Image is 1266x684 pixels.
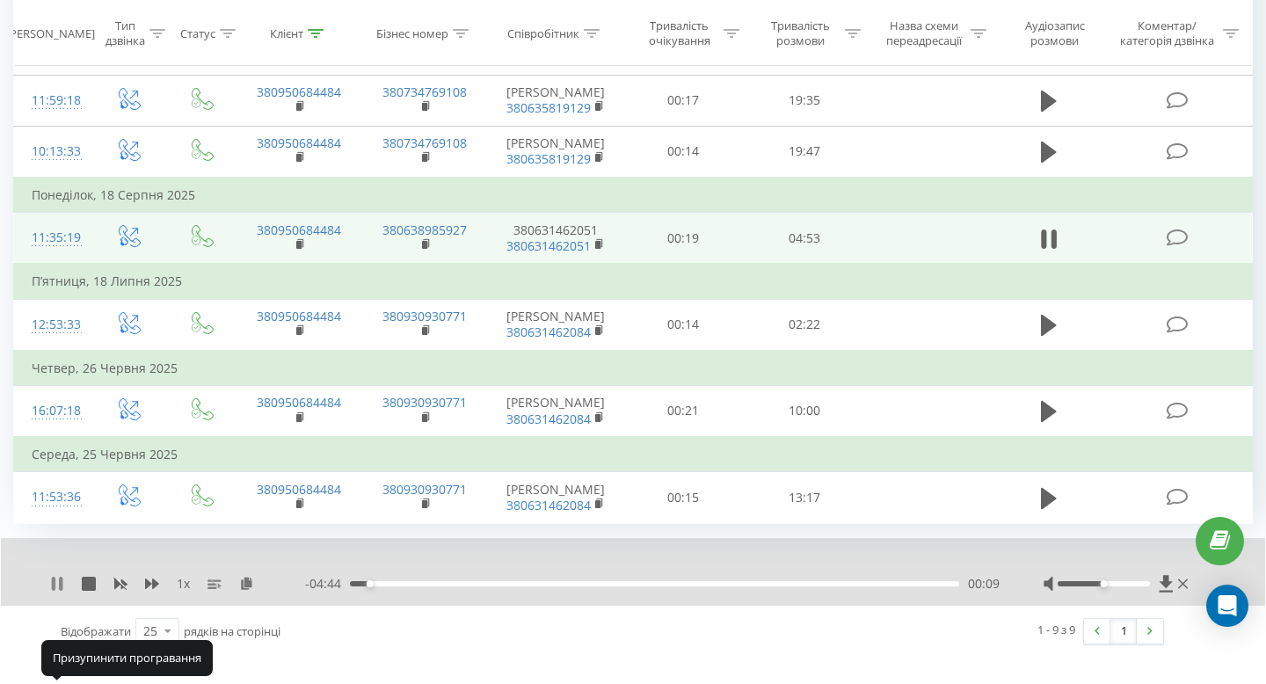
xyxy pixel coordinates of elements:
[32,135,74,169] div: 10:13:33
[32,84,74,118] div: 11:59:18
[105,18,145,48] div: Тип дзвінка
[257,135,341,151] a: 380950684484
[488,472,623,523] td: [PERSON_NAME]
[744,213,865,265] td: 04:53
[32,221,74,255] div: 11:35:19
[1116,18,1219,48] div: Коментар/категорія дзвінка
[382,308,467,324] a: 380930930771
[14,351,1253,386] td: Четвер, 26 Червня 2025
[32,480,74,514] div: 11:53:36
[488,385,623,437] td: [PERSON_NAME]
[506,99,591,116] a: 380635819129
[1100,580,1107,587] div: Accessibility label
[639,18,720,48] div: Тривалість очікування
[257,308,341,324] a: 380950684484
[382,481,467,498] a: 380930930771
[6,25,95,40] div: [PERSON_NAME]
[61,623,131,639] span: Відображати
[305,575,350,593] span: - 04:44
[744,126,865,178] td: 19:47
[506,237,591,254] a: 380631462051
[143,622,157,640] div: 25
[180,25,215,40] div: Статус
[382,394,467,411] a: 380930930771
[14,264,1253,299] td: П’ятниця, 18 Липня 2025
[32,394,74,428] div: 16:07:18
[507,25,579,40] div: Співробітник
[744,385,865,437] td: 10:00
[881,18,966,48] div: Назва схеми переадресації
[506,497,591,513] a: 380631462084
[506,411,591,427] a: 380631462084
[1206,585,1248,627] div: Open Intercom Messenger
[744,472,865,523] td: 13:17
[376,25,448,40] div: Бізнес номер
[623,385,745,437] td: 00:21
[41,640,213,675] div: Призупинити програвання
[623,299,745,351] td: 00:14
[1007,18,1102,48] div: Аудіозапис розмови
[382,222,467,238] a: 380638985927
[744,75,865,126] td: 19:35
[257,481,341,498] a: 380950684484
[760,18,840,48] div: Тривалість розмови
[488,75,623,126] td: [PERSON_NAME]
[184,623,280,639] span: рядків на сторінці
[1110,619,1137,644] a: 1
[367,580,374,587] div: Accessibility label
[14,178,1253,213] td: Понеділок, 18 Серпня 2025
[623,472,745,523] td: 00:15
[623,75,745,126] td: 00:17
[14,437,1253,472] td: Середа, 25 Червня 2025
[177,575,190,593] span: 1 x
[506,150,591,167] a: 380635819129
[32,308,74,342] div: 12:53:33
[488,126,623,178] td: [PERSON_NAME]
[506,324,591,340] a: 380631462084
[623,213,745,265] td: 00:19
[257,222,341,238] a: 380950684484
[1037,621,1075,638] div: 1 - 9 з 9
[382,135,467,151] a: 380734769108
[623,126,745,178] td: 00:14
[257,84,341,100] a: 380950684484
[488,299,623,351] td: [PERSON_NAME]
[488,213,623,265] td: 380631462051
[744,299,865,351] td: 02:22
[257,394,341,411] a: 380950684484
[382,84,467,100] a: 380734769108
[270,25,303,40] div: Клієнт
[968,575,1000,593] span: 00:09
